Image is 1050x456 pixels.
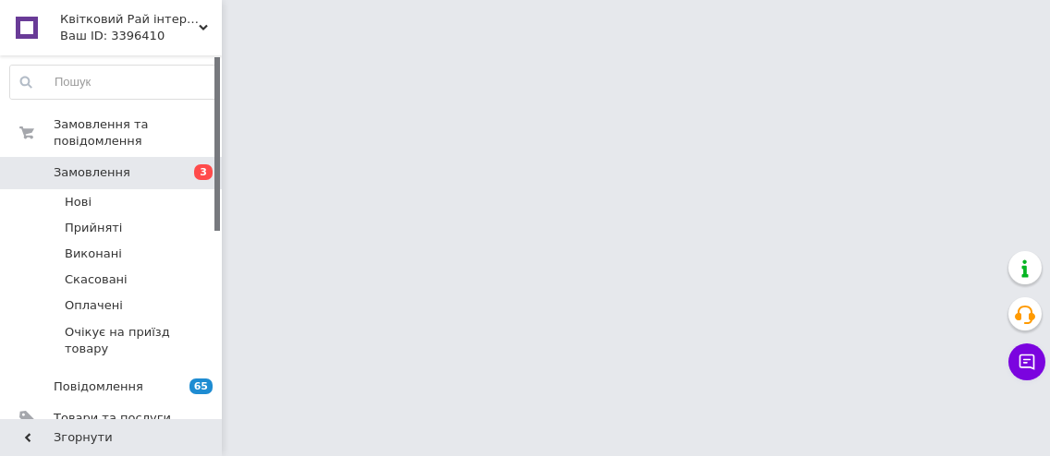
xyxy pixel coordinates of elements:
[65,324,216,357] span: Очікує на приїзд товару
[65,220,122,236] span: Прийняті
[10,66,217,99] input: Пошук
[65,194,92,210] span: Нові
[54,410,171,426] span: Товари та послуги
[54,378,143,395] span: Повідомлення
[194,164,213,180] span: 3
[54,164,130,181] span: Замовлення
[189,378,213,394] span: 65
[54,116,222,150] span: Замовлення та повідомлення
[65,271,128,288] span: Скасовані
[65,246,122,262] span: Виконані
[65,297,123,314] span: Оплачені
[1008,343,1045,380] button: Чат з покупцем
[60,28,222,44] div: Ваш ID: 3396410
[60,11,199,28] span: Квітковий Рай інтернет-магазин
